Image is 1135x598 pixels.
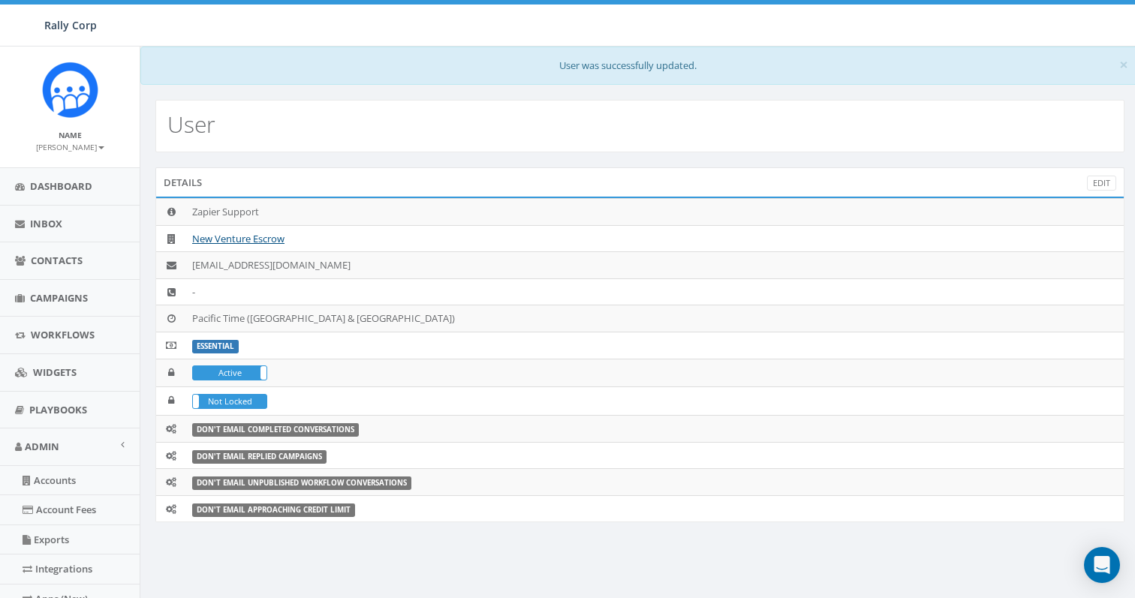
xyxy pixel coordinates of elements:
[192,340,239,353] label: ESSENTIAL
[186,305,1124,332] td: Pacific Time ([GEOGRAPHIC_DATA] & [GEOGRAPHIC_DATA])
[31,254,83,267] span: Contacts
[1084,547,1120,583] div: Open Intercom Messenger
[186,252,1124,279] td: [EMAIL_ADDRESS][DOMAIN_NAME]
[33,365,77,379] span: Widgets
[167,112,215,137] h2: User
[155,167,1124,197] div: Details
[192,476,411,490] label: Don't Email Unpublished Workflow Conversations
[36,140,104,153] a: [PERSON_NAME]
[30,217,62,230] span: Inbox
[59,130,82,140] small: Name
[42,62,98,118] img: Icon_1.png
[192,423,359,437] label: Don't Email Completed Conversations
[192,450,327,464] label: Don't Email Replied Campaigns
[30,179,92,193] span: Dashboard
[193,395,266,409] label: Not Locked
[186,199,1124,226] td: Zapier Support
[192,394,267,410] div: LockedNot Locked
[29,403,87,416] span: Playbooks
[31,328,95,341] span: Workflows
[44,18,97,32] span: Rally Corp
[1119,54,1128,75] span: ×
[1087,176,1116,191] a: Edit
[186,278,1124,305] td: -
[30,291,88,305] span: Campaigns
[192,232,285,245] a: New Venture Escrow
[192,365,267,381] div: ActiveIn Active
[1119,57,1128,73] button: Close
[25,440,59,453] span: Admin
[192,503,355,517] label: Don't Email Approaching Credit Limit
[193,366,266,380] label: Active
[36,142,104,152] small: [PERSON_NAME]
